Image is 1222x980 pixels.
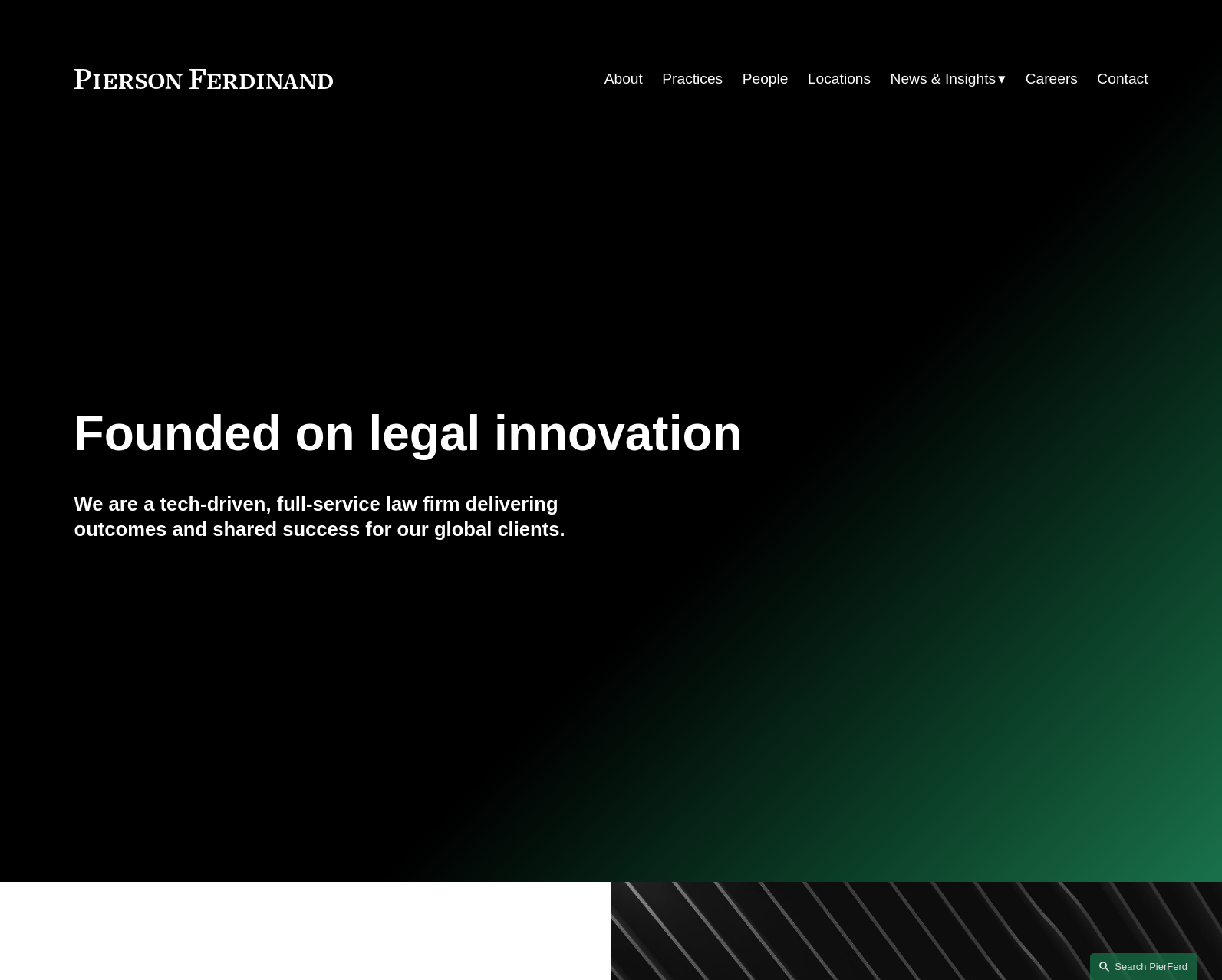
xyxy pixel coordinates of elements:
a: Search this site [1090,953,1197,980]
a: Locations [808,64,871,94]
a: People [743,64,789,94]
h4: We are a tech-driven, full-service law firm delivering outcomes and shared success for our global... [74,492,611,541]
a: About [604,64,643,94]
a: Practices [662,64,723,94]
a: folder dropdown [891,64,1006,94]
a: Careers [1026,64,1078,94]
h1: Founded on legal innovation [74,406,970,462]
a: Contact [1097,64,1148,94]
span: News & Insights [891,66,996,93]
